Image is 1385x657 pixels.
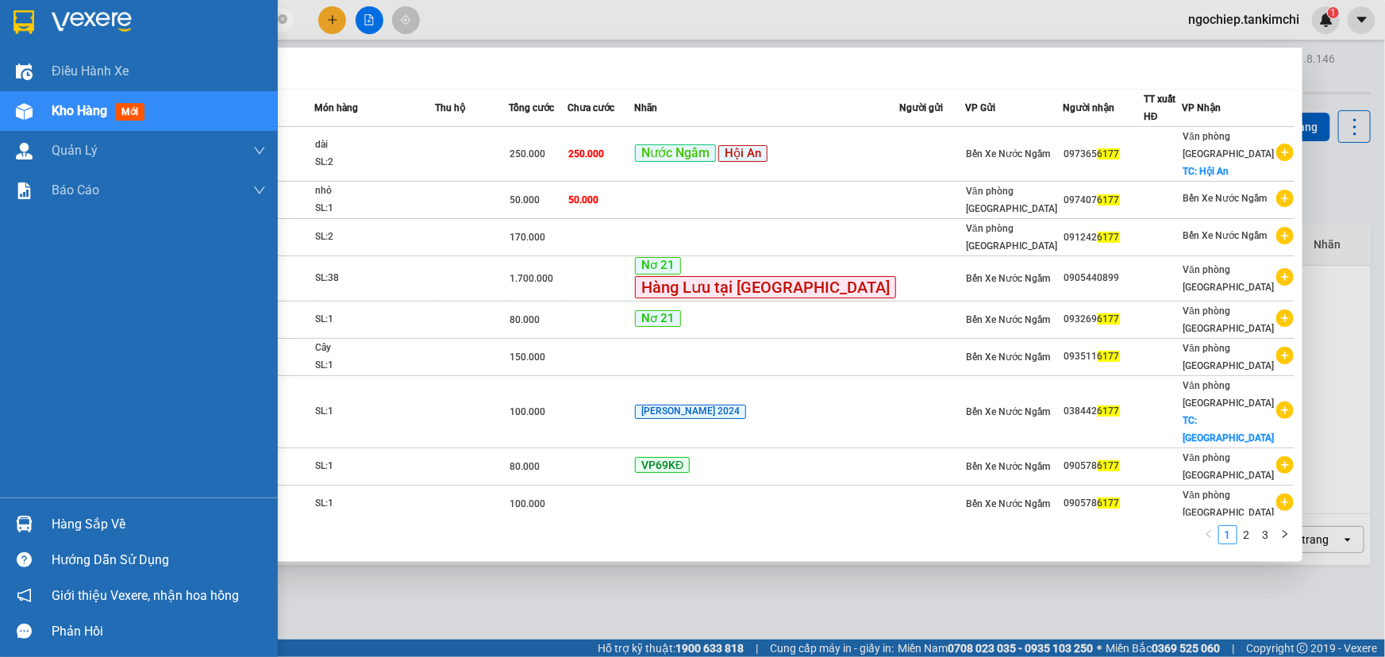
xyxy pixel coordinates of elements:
[1098,313,1120,325] span: 6177
[1183,230,1267,241] span: Bến Xe Nước Ngầm
[1064,192,1143,209] div: 097407
[315,495,434,513] div: SL: 1
[16,516,33,532] img: warehouse-icon
[1276,494,1294,511] span: plus-circle
[966,461,1050,472] span: Bến Xe Nước Ngầm
[1183,166,1229,177] span: TC: Hội An
[52,548,266,572] div: Hướng dẫn sử dụng
[315,458,434,475] div: SL: 1
[1144,94,1175,122] span: TT xuất HĐ
[510,352,545,363] span: 150.000
[17,624,32,639] span: message
[17,588,32,603] span: notification
[315,270,434,287] div: SL: 38
[899,102,943,113] span: Người gửi
[1064,229,1143,246] div: 091242
[1183,343,1274,371] span: Văn phòng [GEOGRAPHIC_DATA]
[635,144,716,163] span: Nước Ngầm
[16,103,33,120] img: warehouse-icon
[435,102,465,113] span: Thu hộ
[1183,131,1274,159] span: Văn phòng [GEOGRAPHIC_DATA]
[1276,456,1294,474] span: plus-circle
[635,405,746,419] span: [PERSON_NAME] 2024
[1064,495,1143,512] div: 090578
[13,10,34,34] img: logo-vxr
[1064,348,1143,365] div: 093511
[315,136,434,154] div: dài
[966,498,1050,509] span: Bến Xe Nước Ngầm
[1183,452,1274,481] span: Văn phòng [GEOGRAPHIC_DATA]
[510,498,545,509] span: 100.000
[315,154,434,171] div: SL: 2
[1098,148,1120,159] span: 6177
[315,357,434,375] div: SL: 1
[52,140,98,160] span: Quản Lý
[1276,227,1294,244] span: plus-circle
[1199,525,1218,544] li: Previous Page
[1276,190,1294,207] span: plus-circle
[1098,498,1120,509] span: 6177
[16,63,33,80] img: warehouse-icon
[1098,232,1120,243] span: 6177
[1183,415,1274,444] span: TC: [GEOGRAPHIC_DATA]
[115,103,144,121] span: mới
[1257,526,1275,544] a: 3
[314,102,358,113] span: Món hàng
[1218,525,1237,544] li: 1
[1237,525,1256,544] li: 2
[52,61,129,81] span: Điều hành xe
[1064,403,1143,420] div: 038442
[635,276,896,298] span: Hàng Lưu tại [GEOGRAPHIC_DATA]
[509,102,554,113] span: Tổng cước
[718,145,768,163] span: Hội An
[1276,347,1294,364] span: plus-circle
[315,229,434,246] div: SL: 2
[16,143,33,159] img: warehouse-icon
[1204,529,1214,539] span: left
[1275,525,1295,544] button: right
[1256,525,1275,544] li: 3
[966,314,1050,325] span: Bến Xe Nước Ngầm
[635,310,681,328] span: Nơ 21
[1276,401,1294,419] span: plus-circle
[966,186,1057,214] span: Văn phòng [GEOGRAPHIC_DATA]
[966,406,1050,417] span: Bến Xe Nước Ngầm
[1183,193,1267,204] span: Bến Xe Nước Ngầm
[568,148,604,159] span: 250.000
[966,223,1057,252] span: Văn phòng [GEOGRAPHIC_DATA]
[510,194,540,206] span: 50.000
[315,311,434,328] div: SL: 1
[1276,144,1294,161] span: plus-circle
[1064,270,1143,286] div: 0905440899
[635,457,690,473] span: VP69KĐ
[1183,264,1274,293] span: Văn phòng [GEOGRAPHIC_DATA]
[1183,380,1274,409] span: Văn phòng [GEOGRAPHIC_DATA]
[966,352,1050,363] span: Bến Xe Nước Ngầm
[1098,460,1120,471] span: 6177
[965,102,995,113] span: VP Gửi
[1199,525,1218,544] button: left
[510,273,553,284] span: 1.700.000
[253,184,266,197] span: down
[1280,529,1290,539] span: right
[278,14,287,24] span: close-circle
[278,13,287,28] span: close-circle
[16,182,33,199] img: solution-icon
[1183,305,1274,334] span: Văn phòng [GEOGRAPHIC_DATA]
[315,182,434,200] div: nhỏ
[1219,526,1237,544] a: 1
[966,148,1050,159] span: Bến Xe Nước Ngầm
[1064,311,1143,328] div: 093269
[52,586,239,605] span: Giới thiệu Vexere, nhận hoa hồng
[52,180,99,200] span: Báo cáo
[1098,194,1120,206] span: 6177
[315,340,434,357] div: Cây
[510,461,540,472] span: 80.000
[1064,458,1143,474] div: 090578
[1183,490,1274,518] span: Văn phòng [GEOGRAPHIC_DATA]
[634,102,657,113] span: Nhãn
[52,103,107,118] span: Kho hàng
[253,144,266,157] span: down
[1276,268,1294,286] span: plus-circle
[568,194,598,206] span: 50.000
